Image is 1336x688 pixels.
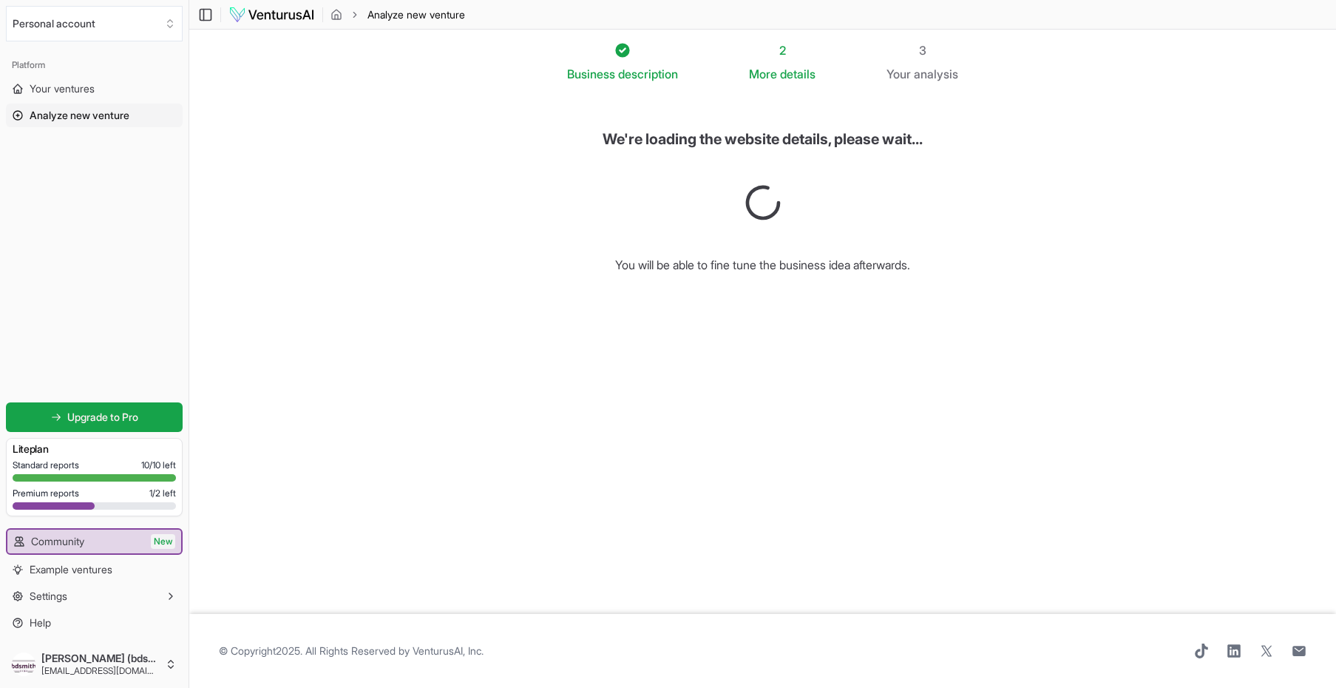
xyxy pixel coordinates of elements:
span: Business [567,65,615,83]
h3: Lite plan [13,442,176,456]
span: details [780,67,815,81]
span: New [151,534,175,549]
span: analysis [914,67,958,81]
a: Analyze new venture [6,104,183,127]
span: © Copyright 2025 . All Rights Reserved by . [219,644,484,658]
img: logo [228,6,315,24]
span: [PERSON_NAME] (bdsmith Partners) [41,652,159,665]
span: Settings [30,589,67,604]
h6: You will be able to fine tune the business idea afterwards. [615,256,910,274]
span: More [749,65,777,83]
a: Upgrade to Pro [6,402,183,432]
span: Premium reports [13,488,79,499]
button: Settings [6,584,183,608]
div: 2 [749,41,815,59]
a: Your ventures [6,77,183,101]
a: CommunityNew [7,530,181,553]
span: Analyze new venture [30,108,129,123]
h6: We're loading the website details, please wait... [603,129,923,149]
span: Example ventures [30,562,112,577]
span: 1 / 2 left [149,488,176,499]
button: Select an organization [6,6,183,41]
span: 10 / 10 left [141,459,176,471]
button: [PERSON_NAME] (bdsmith Partners)[EMAIL_ADDRESS][DOMAIN_NAME] [6,647,183,682]
span: Standard reports [13,459,79,471]
div: 3 [886,41,958,59]
span: description [618,67,678,81]
img: ACg8ocJ679U6veoIuUakVJsInCsKl8IJDmQ88ghNX-4FO5rk6EM=s96-c [12,652,35,676]
span: Analyze new venture [367,7,465,22]
span: [EMAIL_ADDRESS][DOMAIN_NAME] [41,665,159,677]
nav: breadcrumb [330,7,465,22]
a: VenturusAI, Inc [413,644,481,657]
span: Your ventures [30,81,95,96]
span: Community [31,534,84,549]
a: Example ventures [6,558,183,581]
span: Help [30,616,51,630]
a: Help [6,611,183,635]
span: Upgrade to Pro [67,410,138,425]
span: Your [886,65,911,83]
div: Platform [6,53,183,77]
